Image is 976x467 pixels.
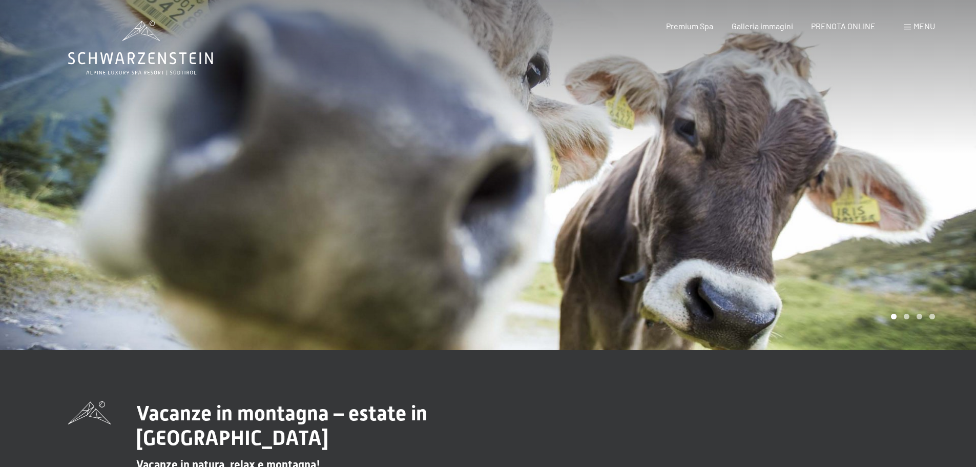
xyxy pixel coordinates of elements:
div: Carousel Pagination [887,314,935,319]
div: Carousel Page 2 [904,314,909,319]
div: Carousel Page 4 [929,314,935,319]
a: PRENOTA ONLINE [811,21,876,31]
div: Carousel Page 1 (Current Slide) [891,314,897,319]
a: Premium Spa [666,21,713,31]
div: Carousel Page 3 [917,314,922,319]
a: Galleria immagini [732,21,793,31]
span: Vacanze in montagna – estate in [GEOGRAPHIC_DATA] [136,401,427,450]
span: Menu [913,21,935,31]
